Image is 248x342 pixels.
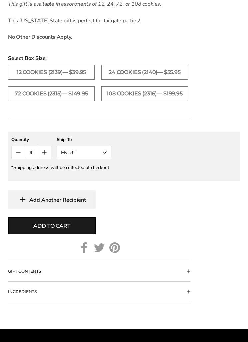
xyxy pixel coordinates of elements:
a: Pinterest [109,243,120,253]
button: Add Another Recipient [8,191,96,209]
a: Facebook [79,243,89,253]
div: Ship To [57,137,111,143]
button: Count minus [12,146,25,159]
label: 72 Cookies (2315)— $149.95 [8,87,95,101]
button: Collapsible block button [8,282,190,302]
div: Quantity [11,137,51,143]
label: 108 Cookies (2316)— $199.95 [101,87,188,101]
strong: No Other Discounts Apply. [8,34,72,41]
label: 12 Cookies (2139)— $39.95 [8,65,95,80]
span: Add Another Recipient [29,197,86,204]
a: Twitter [94,243,105,253]
span: Select Box Size: [8,55,240,63]
button: Collapsible block button [8,262,190,282]
button: Count plus [38,146,51,159]
p: This [US_STATE] State gift is perfect for tailgate parties! [8,17,190,25]
iframe: Sign Up via Text for Offers [5,317,69,337]
span: Add to cart [33,222,70,230]
div: *Shipping address will be collected at checkout [11,165,237,171]
button: Add to cart [8,218,96,235]
label: 24 Cookies (2140)— $55.95 [101,65,188,80]
input: Quantity [25,146,38,159]
button: Myself [57,146,111,159]
gfm-form: New recipient [8,132,240,181]
em: This gift is available in assortments of 12, 24, 72, or 108 cookies. [8,1,161,8]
